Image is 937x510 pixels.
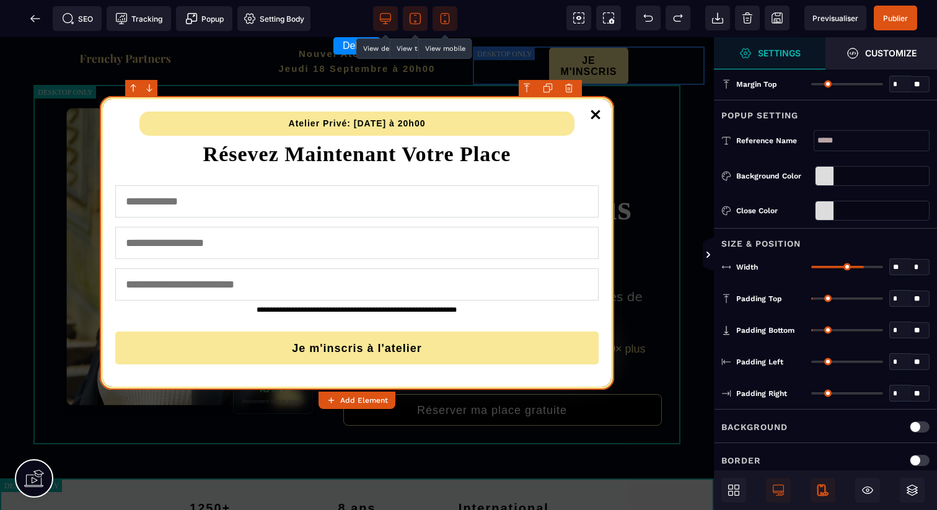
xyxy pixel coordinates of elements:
[736,325,794,335] span: Padding Bottom
[766,478,791,503] span: Desktop Only
[855,478,880,503] span: Hide/Show Block
[115,99,598,136] h1: Résevez Maintenant Votre Place
[115,294,598,327] button: Je m'inscris à l'atelier
[566,6,591,30] span: View components
[115,12,162,25] span: Tracking
[596,6,621,30] span: Screenshot
[721,453,761,468] p: Border
[583,65,608,92] a: Close
[736,79,777,89] span: Margin Top
[758,48,801,58] strong: Settings
[185,12,224,25] span: Popup
[736,204,810,217] div: Close Color
[736,170,810,182] div: Background Color
[714,228,937,251] div: Size & Position
[900,478,925,503] span: Open Layers
[139,74,574,99] text: Atelier Privé: [DATE] à 20h00
[736,262,758,272] span: Width
[883,14,908,23] span: Publier
[812,14,858,23] span: Previsualiser
[736,134,814,147] div: Reference name
[736,389,787,398] span: Padding Right
[736,357,783,367] span: Padding Left
[825,37,937,69] span: Open Style Manager
[804,6,866,30] span: Preview
[811,478,835,503] span: Mobile Only
[714,100,937,123] div: Popup Setting
[721,478,746,503] span: Open Blocks
[340,396,388,405] strong: Add Element
[865,48,917,58] strong: Customize
[736,294,782,304] span: Padding Top
[721,420,788,434] p: Background
[62,12,93,25] span: SEO
[319,392,395,409] button: Add Element
[244,12,304,25] span: Setting Body
[714,37,825,69] span: Settings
